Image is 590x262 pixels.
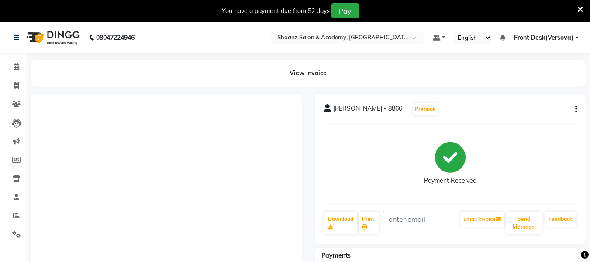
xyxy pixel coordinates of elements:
[383,211,459,227] input: enter email
[514,33,573,42] span: Front Desk(Versova)
[321,252,351,259] span: Payments
[359,212,379,234] a: Print
[331,3,359,18] button: Pay
[222,7,330,16] div: You have a payment due from 52 days
[96,25,135,50] b: 08047224946
[324,212,357,234] a: Download
[31,60,586,87] div: View Invoice
[22,25,82,50] img: logo
[545,212,576,227] a: Feedback
[333,104,402,116] span: [PERSON_NAME] - 8866
[460,212,504,227] button: Email Invoice
[506,212,542,234] button: Send Message
[424,176,476,185] div: Payment Received
[413,103,438,115] button: Prebook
